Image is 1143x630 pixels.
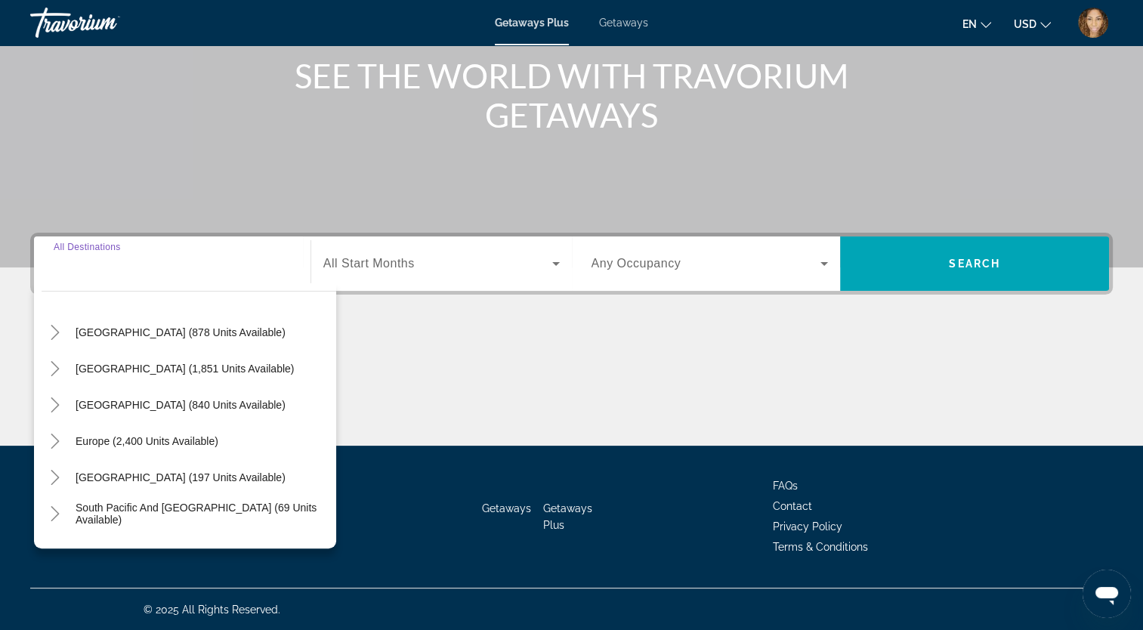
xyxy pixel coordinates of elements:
a: Travorium [30,3,181,42]
button: [GEOGRAPHIC_DATA] (878 units available) [68,319,293,346]
button: [GEOGRAPHIC_DATA] (197 units available) [68,464,293,491]
button: Toggle Canada (1,851 units available) [42,356,68,382]
span: [GEOGRAPHIC_DATA] (878 units available) [76,326,286,338]
a: Contact [773,500,812,512]
span: [GEOGRAPHIC_DATA] (197 units available) [76,471,286,483]
button: Toggle Caribbean & Atlantic Islands (840 units available) [42,392,68,418]
span: South Pacific and [GEOGRAPHIC_DATA] (69 units available) [76,502,329,526]
button: Toggle Mexico (878 units available) [42,320,68,346]
span: All Destinations [54,242,121,252]
button: [GEOGRAPHIC_DATA] (2,927 units available) [68,536,301,564]
img: Z [1078,8,1108,38]
button: Toggle United States (28,136 units available) [42,283,68,310]
button: [GEOGRAPHIC_DATA] (1,851 units available) [68,355,301,382]
a: Getaways [599,17,648,29]
span: Europe (2,400 units available) [76,435,218,447]
a: Privacy Policy [773,520,842,533]
button: [GEOGRAPHIC_DATA] (28,136 units available) [68,283,307,310]
button: Toggle Europe (2,400 units available) [42,428,68,455]
a: Getaways Plus [495,17,569,29]
button: User Menu [1073,7,1113,39]
span: All Start Months [323,257,415,270]
button: Toggle Australia (197 units available) [42,465,68,491]
button: Change currency [1014,13,1051,35]
button: Toggle South Pacific and Oceania (69 units available) [42,501,68,527]
iframe: Button to launch messaging window [1083,570,1131,618]
a: FAQs [773,480,798,492]
span: en [962,18,977,30]
button: [GEOGRAPHIC_DATA] (840 units available) [68,391,293,418]
a: Terms & Conditions [773,541,868,553]
button: Search [840,236,1109,291]
button: South Pacific and [GEOGRAPHIC_DATA] (69 units available) [68,500,336,527]
a: Getaways [482,502,531,514]
span: [GEOGRAPHIC_DATA] (840 units available) [76,399,286,411]
span: Search [949,258,1000,270]
a: Getaways Plus [543,502,592,531]
div: Search widget [34,236,1109,291]
span: USD [1014,18,1036,30]
span: [GEOGRAPHIC_DATA] (1,851 units available) [76,363,294,375]
button: Europe (2,400 units available) [68,428,226,455]
span: © 2025 All Rights Reserved. [144,604,280,616]
h1: SEE THE WORLD WITH TRAVORIUM GETAWAYS [289,56,855,134]
button: Toggle South America (2,927 units available) [42,537,68,564]
button: Change language [962,13,991,35]
span: Any Occupancy [592,257,681,270]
